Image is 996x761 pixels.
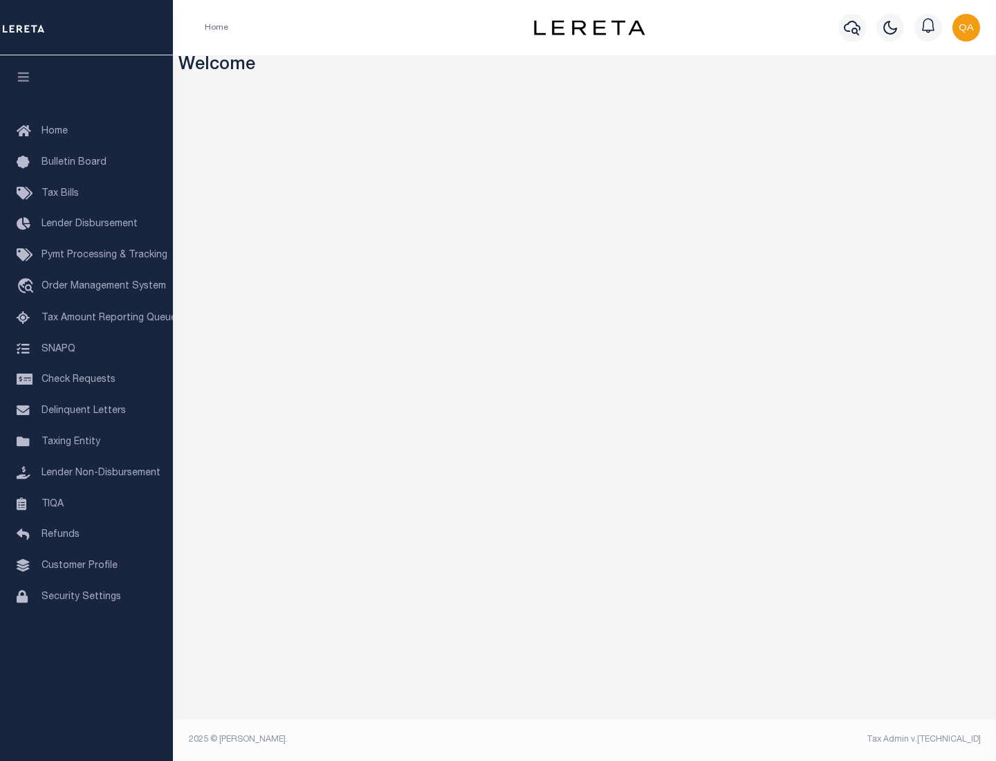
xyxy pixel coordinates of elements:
span: Refunds [41,530,80,540]
li: Home [205,21,228,34]
span: Order Management System [41,282,166,291]
span: Bulletin Board [41,158,107,167]
span: TIQA [41,499,64,508]
div: 2025 © [PERSON_NAME]. [178,733,585,746]
span: Tax Amount Reporting Queue [41,313,176,323]
span: Tax Bills [41,189,79,199]
span: Pymt Processing & Tracking [41,250,167,260]
img: svg+xml;base64,PHN2ZyB4bWxucz0iaHR0cDovL3d3dy53My5vcmcvMjAwMC9zdmciIHBvaW50ZXItZXZlbnRzPSJub25lIi... [952,14,980,42]
span: SNAPQ [41,344,75,354]
span: Home [41,127,68,136]
span: Lender Disbursement [41,219,138,229]
span: Delinquent Letters [41,406,126,416]
span: Check Requests [41,375,116,385]
span: Security Settings [41,592,121,602]
div: Tax Admin v.[TECHNICAL_ID] [595,733,981,746]
span: Customer Profile [41,561,118,571]
span: Taxing Entity [41,437,100,447]
i: travel_explore [17,278,39,296]
img: logo-dark.svg [534,20,645,35]
span: Lender Non-Disbursement [41,468,160,478]
h3: Welcome [178,55,991,77]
